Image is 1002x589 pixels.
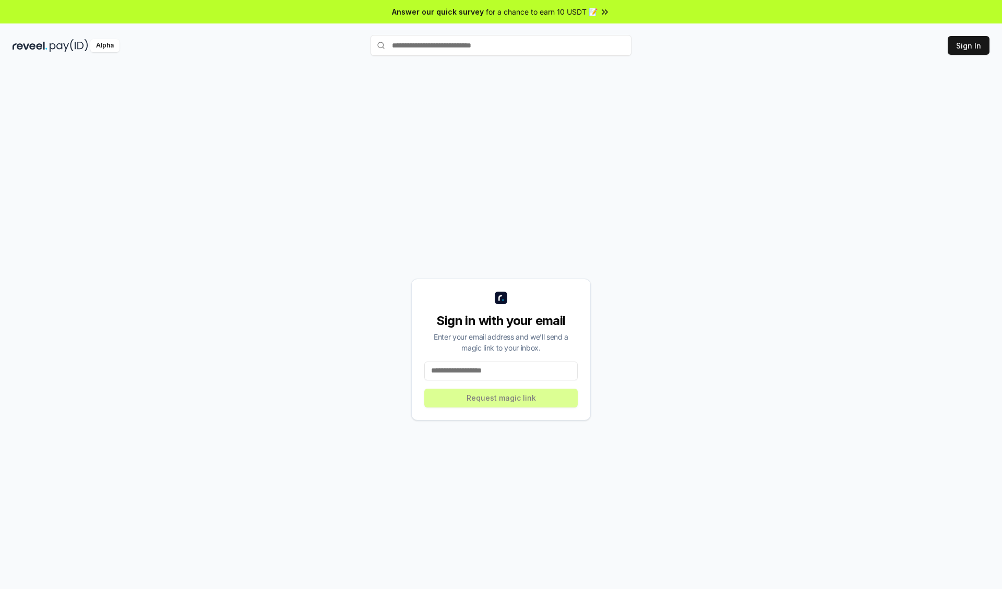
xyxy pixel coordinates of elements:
span: Answer our quick survey [392,6,484,17]
img: logo_small [495,292,507,304]
div: Alpha [90,39,120,52]
div: Sign in with your email [424,312,578,329]
img: reveel_dark [13,39,47,52]
div: Enter your email address and we’ll send a magic link to your inbox. [424,331,578,353]
span: for a chance to earn 10 USDT 📝 [486,6,598,17]
button: Sign In [948,36,989,55]
img: pay_id [50,39,88,52]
